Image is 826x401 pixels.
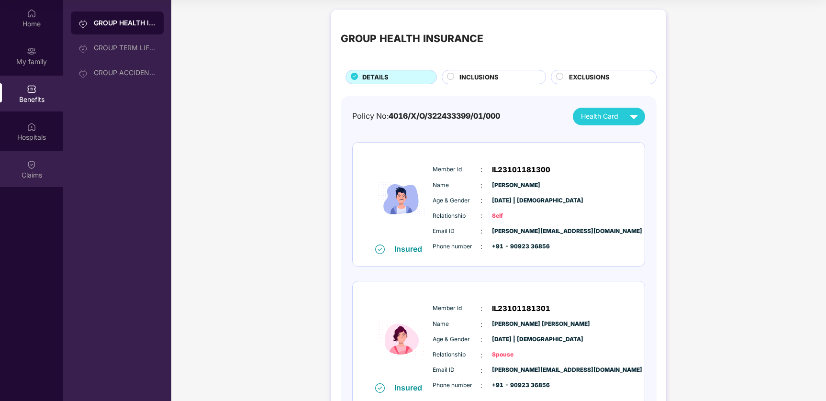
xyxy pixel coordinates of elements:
img: svg+xml;base64,PHN2ZyBpZD0iQ2xhaW0iIHhtbG5zPSJodHRwOi8vd3d3LnczLm9yZy8yMDAwL3N2ZyIgd2lkdGg9IjIwIi... [27,160,36,169]
img: svg+xml;base64,PHN2ZyBpZD0iQmVuZWZpdHMiIHhtbG5zPSJodHRwOi8vd3d3LnczLm9yZy8yMDAwL3N2ZyIgd2lkdGg9Ij... [27,84,36,94]
span: Relationship [433,350,480,359]
img: icon [373,293,430,382]
span: [DATE] | [DEMOGRAPHIC_DATA] [492,335,540,344]
img: svg+xml;base64,PHN2ZyBpZD0iSG9zcGl0YWxzIiB4bWxucz0iaHR0cDovL3d3dy53My5vcmcvMjAwMC9zdmciIHdpZHRoPS... [27,122,36,132]
img: svg+xml;base64,PHN2ZyB3aWR0aD0iMjAiIGhlaWdodD0iMjAiIHZpZXdCb3g9IjAgMCAyMCAyMCIgZmlsbD0ibm9uZSIgeG... [27,46,36,56]
span: Email ID [433,227,480,236]
div: Policy No: [352,110,500,122]
span: : [480,241,482,252]
span: Phone number [433,381,480,390]
span: [DATE] | [DEMOGRAPHIC_DATA] [492,196,540,205]
img: svg+xml;base64,PHN2ZyB4bWxucz0iaHR0cDovL3d3dy53My5vcmcvMjAwMC9zdmciIHdpZHRoPSIxNiIgaGVpZ2h0PSIxNi... [375,245,385,254]
span: IL23101181300 [492,164,550,176]
span: Name [433,320,480,329]
span: Email ID [433,366,480,375]
span: Self [492,212,540,221]
span: INCLUSIONS [459,72,499,82]
button: Health Card [573,108,645,125]
span: : [480,226,482,236]
span: : [480,195,482,206]
div: GROUP TERM LIFE INSURANCE [94,44,156,52]
span: DETAILS [362,72,389,82]
span: : [480,334,482,345]
img: svg+xml;base64,PHN2ZyBpZD0iSG9tZSIgeG1sbnM9Imh0dHA6Ly93d3cudzMub3JnLzIwMDAvc3ZnIiB3aWR0aD0iMjAiIG... [27,9,36,18]
span: [PERSON_NAME] [PERSON_NAME] [492,320,540,329]
span: : [480,211,482,221]
span: Name [433,181,480,190]
div: Insured [394,383,428,392]
img: svg+xml;base64,PHN2ZyB3aWR0aD0iMjAiIGhlaWdodD0iMjAiIHZpZXdCb3g9IjAgMCAyMCAyMCIgZmlsbD0ibm9uZSIgeG... [78,44,88,53]
span: [PERSON_NAME][EMAIL_ADDRESS][DOMAIN_NAME] [492,227,540,236]
div: GROUP HEALTH INSURANCE [94,18,156,28]
img: svg+xml;base64,PHN2ZyB3aWR0aD0iMjAiIGhlaWdodD0iMjAiIHZpZXdCb3g9IjAgMCAyMCAyMCIgZmlsbD0ibm9uZSIgeG... [78,68,88,78]
span: [PERSON_NAME][EMAIL_ADDRESS][DOMAIN_NAME] [492,366,540,375]
span: [PERSON_NAME] [492,181,540,190]
span: 4016/X/O/322433399/01/000 [389,111,500,121]
img: icon [373,155,430,244]
span: : [480,350,482,360]
span: EXCLUSIONS [569,72,610,82]
span: Member Id [433,165,480,174]
span: Member Id [433,304,480,313]
img: svg+xml;base64,PHN2ZyB4bWxucz0iaHR0cDovL3d3dy53My5vcmcvMjAwMC9zdmciIHdpZHRoPSIxNiIgaGVpZ2h0PSIxNi... [375,383,385,393]
span: : [480,303,482,314]
span: Relationship [433,212,480,221]
span: : [480,164,482,175]
span: Spouse [492,350,540,359]
span: +91 - 90923 36856 [492,381,540,390]
span: : [480,319,482,330]
img: svg+xml;base64,PHN2ZyB4bWxucz0iaHR0cDovL3d3dy53My5vcmcvMjAwMC9zdmciIHZpZXdCb3g9IjAgMCAyNCAyNCIgd2... [625,108,642,125]
img: svg+xml;base64,PHN2ZyB3aWR0aD0iMjAiIGhlaWdodD0iMjAiIHZpZXdCb3g9IjAgMCAyMCAyMCIgZmlsbD0ibm9uZSIgeG... [78,19,88,28]
span: : [480,180,482,190]
span: : [480,380,482,391]
span: : [480,365,482,376]
div: Insured [394,244,428,254]
span: Age & Gender [433,335,480,344]
span: Health Card [581,111,618,122]
span: IL23101181301 [492,303,550,314]
span: Phone number [433,242,480,251]
span: Age & Gender [433,196,480,205]
div: GROUP ACCIDENTAL INSURANCE [94,69,156,77]
span: +91 - 90923 36856 [492,242,540,251]
div: GROUP HEALTH INSURANCE [341,31,483,46]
